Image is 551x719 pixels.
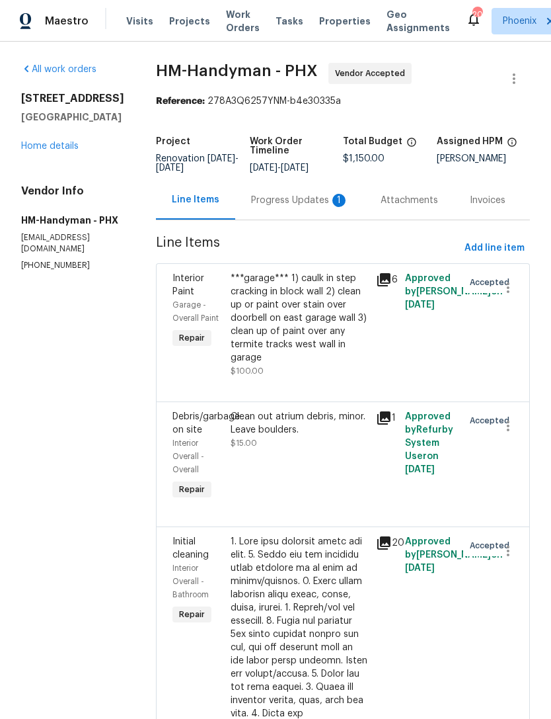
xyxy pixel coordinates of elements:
span: Renovation [156,154,239,173]
a: All work orders [21,65,96,74]
h2: [STREET_ADDRESS] [21,92,124,105]
span: [DATE] [250,163,277,173]
span: Approved by Refurby System User on [405,412,453,474]
span: [DATE] [405,300,435,310]
span: Accepted [470,414,515,427]
div: Line Items [172,193,219,206]
span: The hpm assigned to this work order. [507,137,517,154]
div: [PERSON_NAME] [437,154,531,163]
span: Projects [169,15,210,28]
span: Line Items [156,236,459,261]
span: Work Orders [226,8,260,34]
span: - [156,154,239,173]
h5: [GEOGRAPHIC_DATA] [21,110,124,124]
span: Maestro [45,15,89,28]
div: Progress Updates [251,194,349,207]
span: $100.00 [231,367,264,375]
span: Interior Overall - Bathroom [172,564,209,599]
span: Approved by [PERSON_NAME] on [405,274,503,310]
span: Interior Overall - Overall [172,439,204,474]
span: - [250,163,309,173]
div: Attachments [381,194,438,207]
p: [EMAIL_ADDRESS][DOMAIN_NAME] [21,232,124,255]
span: [DATE] [207,154,235,163]
span: Repair [174,331,210,345]
h5: Work Order Timeline [250,137,344,155]
span: Add line item [464,240,525,257]
div: 1 [376,410,397,426]
b: Reference: [156,97,205,106]
span: Debris/garbage on site [172,412,240,435]
h4: Vendor Info [21,185,124,198]
div: Clean out atrium debris, minor. Leave boulders. [231,410,368,437]
span: Interior Paint [172,274,204,296]
span: Visits [126,15,153,28]
div: 278A3Q6257YNM-b4e30335a [156,95,530,108]
span: [DATE] [156,163,184,173]
span: [DATE] [405,564,435,573]
span: The total cost of line items that have been proposed by Opendoor. This sum includes line items th... [406,137,417,154]
span: Repair [174,608,210,621]
div: 20 [472,8,482,21]
span: Geo Assignments [386,8,450,34]
span: Accepted [470,276,515,289]
div: 20 [376,535,397,551]
h5: HM-Handyman - PHX [21,214,124,227]
span: Vendor Accepted [335,67,410,80]
span: Approved by [PERSON_NAME] on [405,537,503,573]
div: 6 [376,272,397,288]
div: ***garage*** 1) caulk in step cracking in block wall 2) clean up or paint over stain over doorbel... [231,272,368,364]
span: Phoenix [503,15,536,28]
span: $1,150.00 [343,154,385,163]
a: Home details [21,142,79,151]
span: Properties [319,15,371,28]
span: Repair [174,483,210,496]
span: $15.00 [231,439,257,447]
span: Garage - Overall Paint [172,301,219,322]
span: HM-Handyman - PHX [156,63,318,79]
span: [DATE] [405,465,435,474]
span: Accepted [470,539,515,552]
span: Initial cleaning [172,537,209,560]
span: Tasks [275,17,303,26]
div: Invoices [470,194,505,207]
button: Add line item [459,236,530,261]
h5: Assigned HPM [437,137,503,146]
h5: Project [156,137,190,146]
h5: Total Budget [343,137,402,146]
div: 1 [332,194,346,207]
p: [PHONE_NUMBER] [21,260,124,271]
span: [DATE] [281,163,309,173]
